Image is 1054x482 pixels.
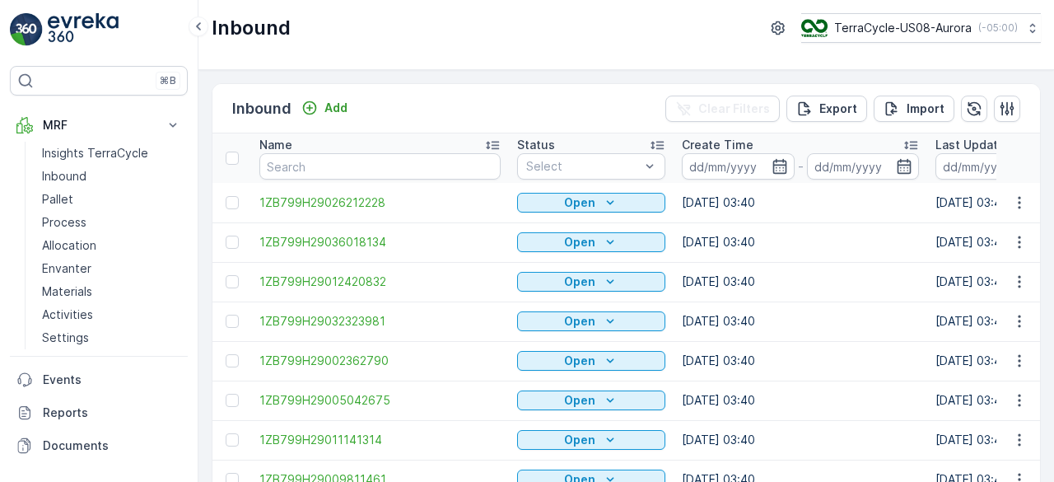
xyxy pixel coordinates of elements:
button: Open [517,232,665,252]
div: Toggle Row Selected [226,433,239,447]
td: [DATE] 03:40 [674,222,927,262]
p: Open [564,274,595,290]
p: Events [43,372,181,388]
p: ⌘B [160,74,176,87]
p: Allocation [42,237,96,254]
p: MRF [43,117,155,133]
td: [DATE] 03:40 [674,341,927,381]
a: Documents [10,429,188,462]
p: Envanter [42,260,91,277]
a: Pallet [35,188,188,211]
td: [DATE] 03:40 [674,183,927,222]
p: Process [42,214,86,231]
p: Reports [43,405,181,421]
input: Search [259,153,501,180]
p: Open [564,432,595,448]
td: [DATE] 03:40 [674,262,927,302]
input: dd/mm/yyyy [807,153,920,180]
a: Insights TerraCycle [35,142,188,165]
p: Inbound [42,168,86,185]
p: Open [564,313,595,330]
div: Toggle Row Selected [226,236,239,249]
p: Open [564,392,595,409]
div: Toggle Row Selected [226,315,239,328]
a: 1ZB799H29012420832 [259,274,501,290]
p: Activities [42,307,93,323]
p: Inbound [212,15,291,41]
div: Toggle Row Selected [226,354,239,367]
a: Allocation [35,234,188,257]
a: Reports [10,396,188,429]
button: MRF [10,109,188,142]
a: 1ZB799H29002362790 [259,353,501,369]
p: Open [564,353,595,369]
p: Export [819,101,857,117]
button: TerraCycle-US08-Aurora(-05:00) [801,13,1041,43]
a: Envanter [35,257,188,280]
a: Activities [35,303,188,326]
a: Inbound [35,165,188,188]
button: Open [517,193,665,213]
div: Toggle Row Selected [226,275,239,288]
button: Open [517,272,665,292]
p: Open [564,194,595,211]
a: 1ZB799H29036018134 [259,234,501,250]
p: Materials [42,283,92,300]
a: 1ZB799H29011141314 [259,432,501,448]
a: Settings [35,326,188,349]
button: Open [517,351,665,371]
a: Process [35,211,188,234]
button: Import [874,96,954,122]
img: image_ci7OI47.png [801,19,828,37]
img: logo_light-DOdMpM7g.png [48,13,119,46]
p: Pallet [42,191,73,208]
p: Select [526,158,640,175]
p: Settings [42,330,89,346]
td: [DATE] 03:40 [674,420,927,460]
input: dd/mm/yyyy [682,153,795,180]
a: 1ZB799H29005042675 [259,392,501,409]
button: Open [517,391,665,410]
a: 1ZB799H29032323981 [259,313,501,330]
a: 1ZB799H29026212228 [259,194,501,211]
a: Materials [35,280,188,303]
p: Import [907,101,944,117]
p: Name [259,137,292,153]
button: Clear Filters [665,96,780,122]
p: - [798,157,804,176]
p: Create Time [682,137,753,153]
p: ( -05:00 ) [978,21,1018,35]
p: Last Update Time [935,137,1038,153]
img: logo [10,13,43,46]
p: Clear Filters [698,101,770,117]
p: Inbound [232,97,291,120]
a: Events [10,363,188,396]
input: dd/mm/yyyy [935,153,1048,180]
p: Add [324,100,347,116]
p: Insights TerraCycle [42,145,148,161]
p: Documents [43,438,181,454]
button: Open [517,311,665,331]
td: [DATE] 03:40 [674,302,927,341]
div: Toggle Row Selected [226,196,239,209]
p: Open [564,234,595,250]
button: Open [517,430,665,450]
div: Toggle Row Selected [226,394,239,407]
p: Status [517,137,555,153]
button: Add [295,98,354,118]
p: TerraCycle-US08-Aurora [834,20,972,36]
td: [DATE] 03:40 [674,381,927,420]
button: Export [786,96,867,122]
